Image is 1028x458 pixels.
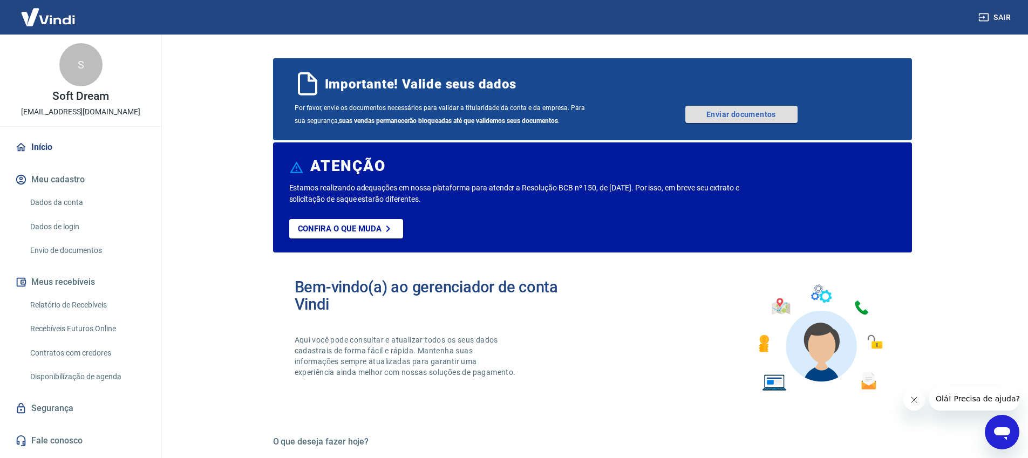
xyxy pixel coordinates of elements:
a: Relatório de Recebíveis [26,294,148,316]
img: Vindi [13,1,83,33]
a: Envio de documentos [26,240,148,262]
a: Contratos com credores [26,342,148,364]
p: [EMAIL_ADDRESS][DOMAIN_NAME] [21,106,140,118]
a: Início [13,135,148,159]
a: Recebíveis Futuros Online [26,318,148,340]
a: Enviar documentos [685,106,798,123]
span: Por favor, envie os documentos necessários para validar a titularidade da conta e da empresa. Par... [295,101,593,127]
a: Confira o que muda [289,219,403,238]
img: Imagem de um avatar masculino com diversos icones exemplificando as funcionalidades do gerenciado... [749,278,890,398]
a: Fale conosco [13,429,148,453]
a: Dados de login [26,216,148,238]
iframe: Botão para abrir a janela de mensagens [985,415,1019,449]
b: suas vendas permanecerão bloqueadas até que validemos seus documentos [339,117,558,125]
a: Segurança [13,397,148,420]
h6: ATENÇÃO [310,161,385,172]
h5: O que deseja fazer hoje? [273,436,912,447]
span: Olá! Precisa de ajuda? [6,8,91,16]
p: Confira o que muda [298,224,382,234]
p: Estamos realizando adequações em nossa plataforma para atender a Resolução BCB nº 150, de [DATE].... [289,182,774,205]
div: S [59,43,103,86]
h2: Bem-vindo(a) ao gerenciador de conta Vindi [295,278,593,313]
span: Importante! Valide seus dados [325,76,516,93]
button: Sair [976,8,1015,28]
button: Meu cadastro [13,168,148,192]
button: Meus recebíveis [13,270,148,294]
a: Dados da conta [26,192,148,214]
a: Disponibilização de agenda [26,366,148,388]
p: Aqui você pode consultar e atualizar todos os seus dados cadastrais de forma fácil e rápida. Mant... [295,334,518,378]
p: Soft Dream [52,91,109,102]
iframe: Mensagem da empresa [929,387,1019,411]
iframe: Fechar mensagem [903,389,925,411]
